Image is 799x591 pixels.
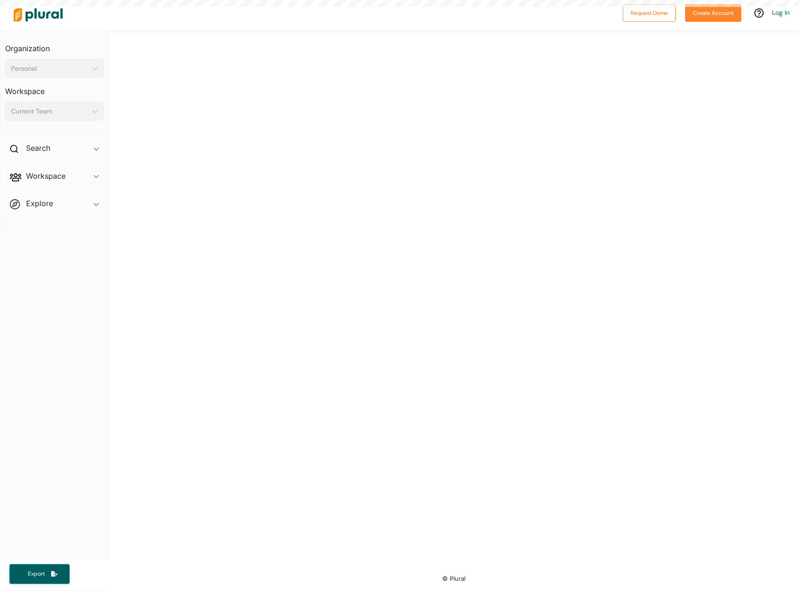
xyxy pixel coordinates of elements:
[5,35,104,55] h3: Organization
[685,7,741,17] a: Create Account
[11,107,88,116] div: Current Team
[21,570,51,578] span: Export
[26,143,50,153] h2: Search
[5,78,104,98] h3: Workspace
[11,64,88,74] div: Personal
[685,4,741,22] button: Create Account
[772,8,790,17] a: Log In
[442,575,466,582] small: © Plural
[9,564,70,584] button: Export
[623,7,676,17] a: Request Demo
[623,4,676,22] button: Request Demo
